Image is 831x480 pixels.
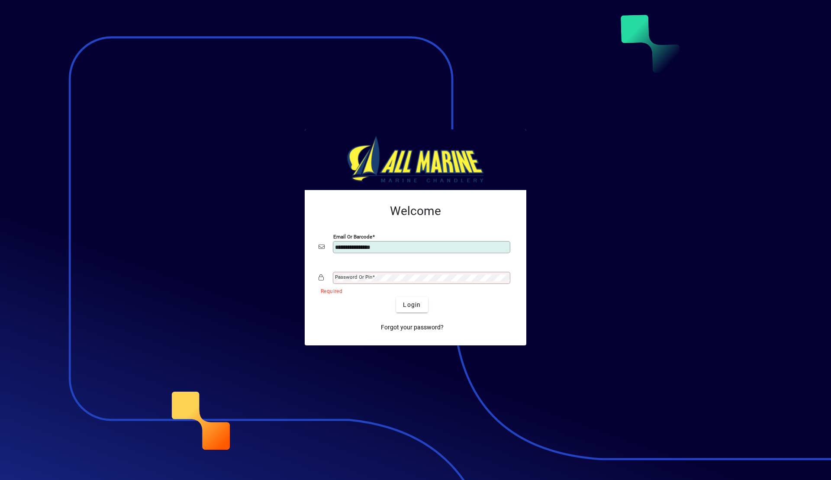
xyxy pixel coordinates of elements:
[396,297,428,312] button: Login
[319,204,512,219] h2: Welcome
[321,286,506,295] mat-error: Required
[403,300,421,309] span: Login
[381,323,444,332] span: Forgot your password?
[335,274,372,280] mat-label: Password or Pin
[377,319,447,335] a: Forgot your password?
[333,234,372,240] mat-label: Email or Barcode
